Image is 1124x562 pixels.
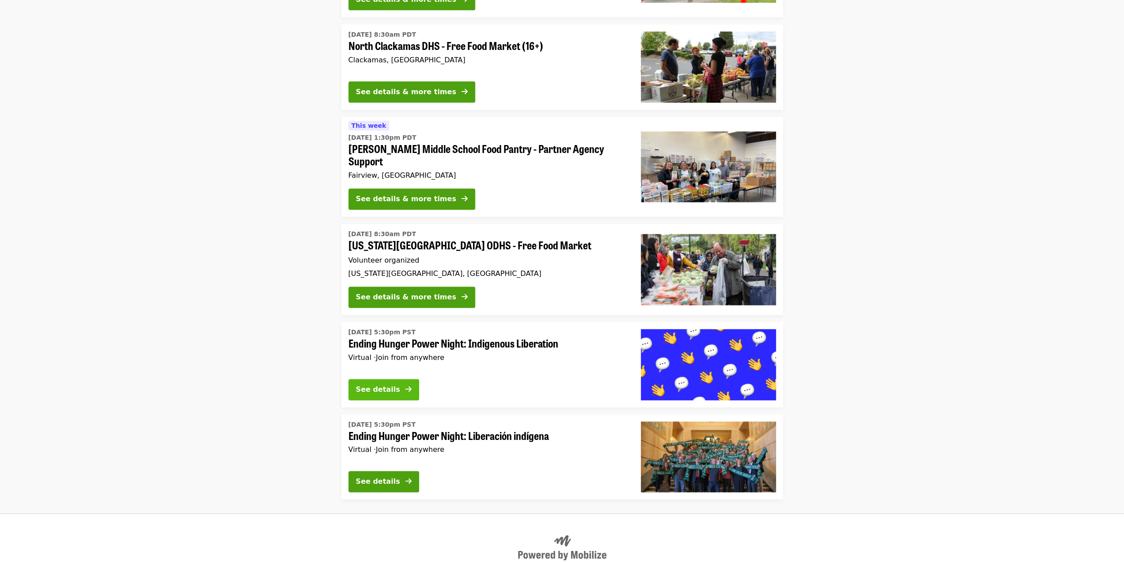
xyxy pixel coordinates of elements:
div: See details & more times [356,87,456,97]
div: Clackamas, [GEOGRAPHIC_DATA] [348,56,627,64]
div: Fairview, [GEOGRAPHIC_DATA] [348,171,627,180]
span: Virtual · [348,445,445,454]
span: Volunteer organized [348,256,420,264]
button: See details & more times [348,287,475,308]
time: [DATE] 1:30pm PDT [348,133,416,142]
i: arrow-right icon [405,385,412,394]
time: [DATE] 8:30am PDT [348,229,416,239]
i: arrow-right icon [462,293,468,301]
button: See details [348,471,419,492]
span: Join from anywhere [376,445,444,454]
i: arrow-right icon [405,477,412,486]
button: See details & more times [348,188,475,210]
button: See details & more times [348,81,475,103]
span: Ending Hunger Power Night: Indigenous Liberation [348,337,627,350]
a: See details for "Ending Hunger Power Night: Liberación indígena" [341,414,783,499]
img: Powered by Mobilize [518,535,606,561]
time: [DATE] 5:30pm PST [348,420,416,429]
span: Virtual · [348,353,445,362]
button: See details [348,379,419,400]
span: Join from anywhere [376,353,444,362]
div: See details & more times [356,292,456,302]
i: arrow-right icon [462,88,468,96]
div: See details [356,476,400,487]
span: [US_STATE][GEOGRAPHIC_DATA] ODHS - Free Food Market [348,239,627,252]
span: [PERSON_NAME] Middle School Food Pantry - Partner Agency Support [348,142,627,168]
span: North Clackamas DHS - Free Food Market (16+) [348,39,627,52]
a: See details for "Oregon City ODHS - Free Food Market" [341,224,783,315]
span: This week [352,122,386,129]
img: Ending Hunger Power Night: Liberación indígena organized by Oregon Food Bank [641,421,776,492]
time: [DATE] 5:30pm PST [348,328,416,337]
a: See details for "Ending Hunger Power Night: Indigenous Liberation" [341,322,783,407]
div: See details & more times [356,194,456,204]
a: See details for "Reynolds Middle School Food Pantry - Partner Agency Support" [341,117,783,217]
div: See details [356,384,400,395]
i: arrow-right icon [462,195,468,203]
img: North Clackamas DHS - Free Food Market (16+) organized by Oregon Food Bank [641,31,776,102]
time: [DATE] 8:30am PDT [348,30,416,39]
img: Oregon City ODHS - Free Food Market organized by Oregon Food Bank [641,234,776,305]
div: [US_STATE][GEOGRAPHIC_DATA], [GEOGRAPHIC_DATA] [348,269,627,278]
span: Ending Hunger Power Night: Liberación indígena [348,429,627,442]
a: See details for "North Clackamas DHS - Free Food Market (16+)" [341,24,783,109]
img: Reynolds Middle School Food Pantry - Partner Agency Support organized by Oregon Food Bank [641,131,776,202]
img: Ending Hunger Power Night: Indigenous Liberation organized by Oregon Food Bank [641,329,776,400]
